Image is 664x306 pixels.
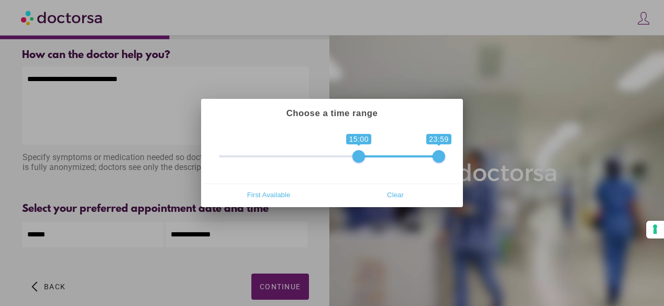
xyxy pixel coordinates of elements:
[332,186,459,203] button: Clear
[426,134,451,144] span: 23:59
[208,187,329,202] span: First Available
[205,186,332,203] button: First Available
[335,187,456,202] span: Clear
[346,134,371,144] span: 15:00
[646,221,664,239] button: Your consent preferences for tracking technologies
[286,108,378,118] strong: Choose a time range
